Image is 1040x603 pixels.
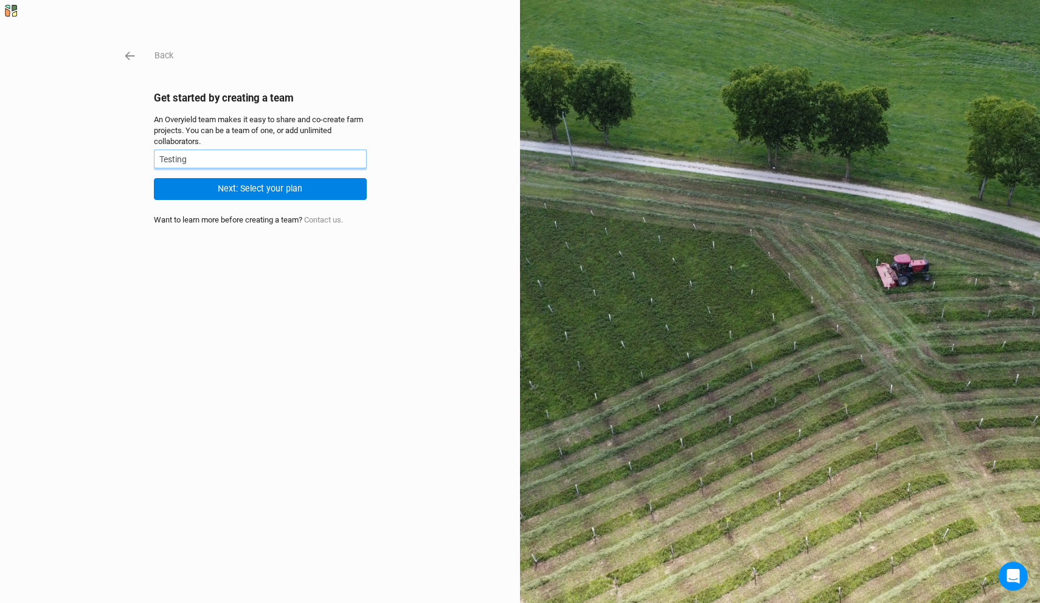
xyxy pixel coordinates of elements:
input: Team name [154,150,367,168]
div: Want to learn more before creating a team? [154,215,367,226]
div: An Overyield team makes it easy to share and co-create farm projects. You can be a team of one, o... [154,114,367,148]
button: Back [154,49,174,63]
button: Next: Select your plan [154,178,367,199]
a: Contact us. [304,215,343,224]
iframe: Intercom live chat [999,562,1028,591]
h2: Get started by creating a team [154,92,367,104]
